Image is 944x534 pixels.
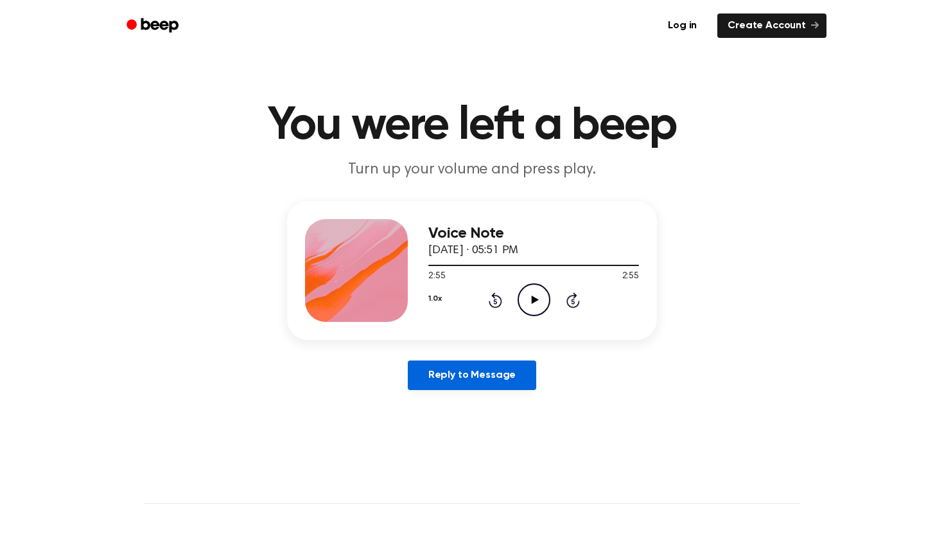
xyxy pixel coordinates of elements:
a: Reply to Message [408,360,536,390]
a: Beep [118,13,190,39]
span: 2:55 [622,270,639,283]
h3: Voice Note [428,225,639,242]
a: Log in [655,11,710,40]
button: 1.0x [428,288,441,310]
span: [DATE] · 05:51 PM [428,245,518,256]
h1: You were left a beep [143,103,801,149]
span: 2:55 [428,270,445,283]
p: Turn up your volume and press play. [225,159,719,181]
a: Create Account [717,13,826,38]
